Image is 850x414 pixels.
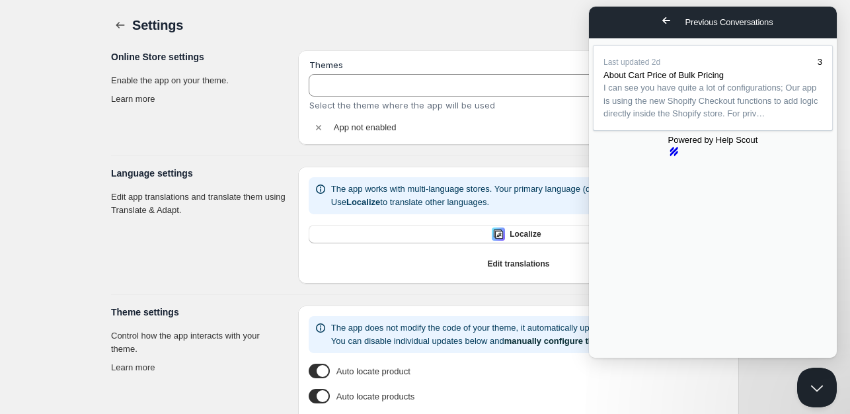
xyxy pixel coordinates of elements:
[111,74,288,87] p: Enable the app on your theme.
[331,321,723,348] p: The app does not modify the code of your theme, it automatically updates the storefront in the br...
[132,18,183,32] span: Settings
[589,7,837,358] iframe: Help Scout Beacon - Live Chat, Contact Form, and Knowledge Base
[346,197,380,207] b: Localize
[492,228,505,241] img: Localize
[111,329,288,356] p: Control how the app interacts with your theme.
[504,336,722,346] a: manually configure the locations in your theme code.
[336,365,410,378] span: Auto locate product
[111,362,155,372] a: Learn more
[111,306,288,319] h3: Theme settings
[309,60,343,70] label: Themes
[309,225,728,243] button: LocalizeLocalize
[111,190,288,217] p: Edit app translations and translate them using Translate & Adapt.
[111,50,288,63] h3: Online Store settings
[334,121,397,134] p: App not enabled
[111,94,155,104] a: Learn more
[111,167,288,180] h3: Language settings
[510,229,541,239] span: Localize
[797,368,837,407] iframe: Help Scout Beacon - Close
[309,100,699,110] div: Select the theme where the app will be used
[309,255,728,273] button: Edit translations
[336,390,415,403] span: Auto locate products
[331,183,692,209] p: The app works with multi-language stores. Your primary language (de) is configured in the app. Us...
[487,259,549,269] span: Edit translations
